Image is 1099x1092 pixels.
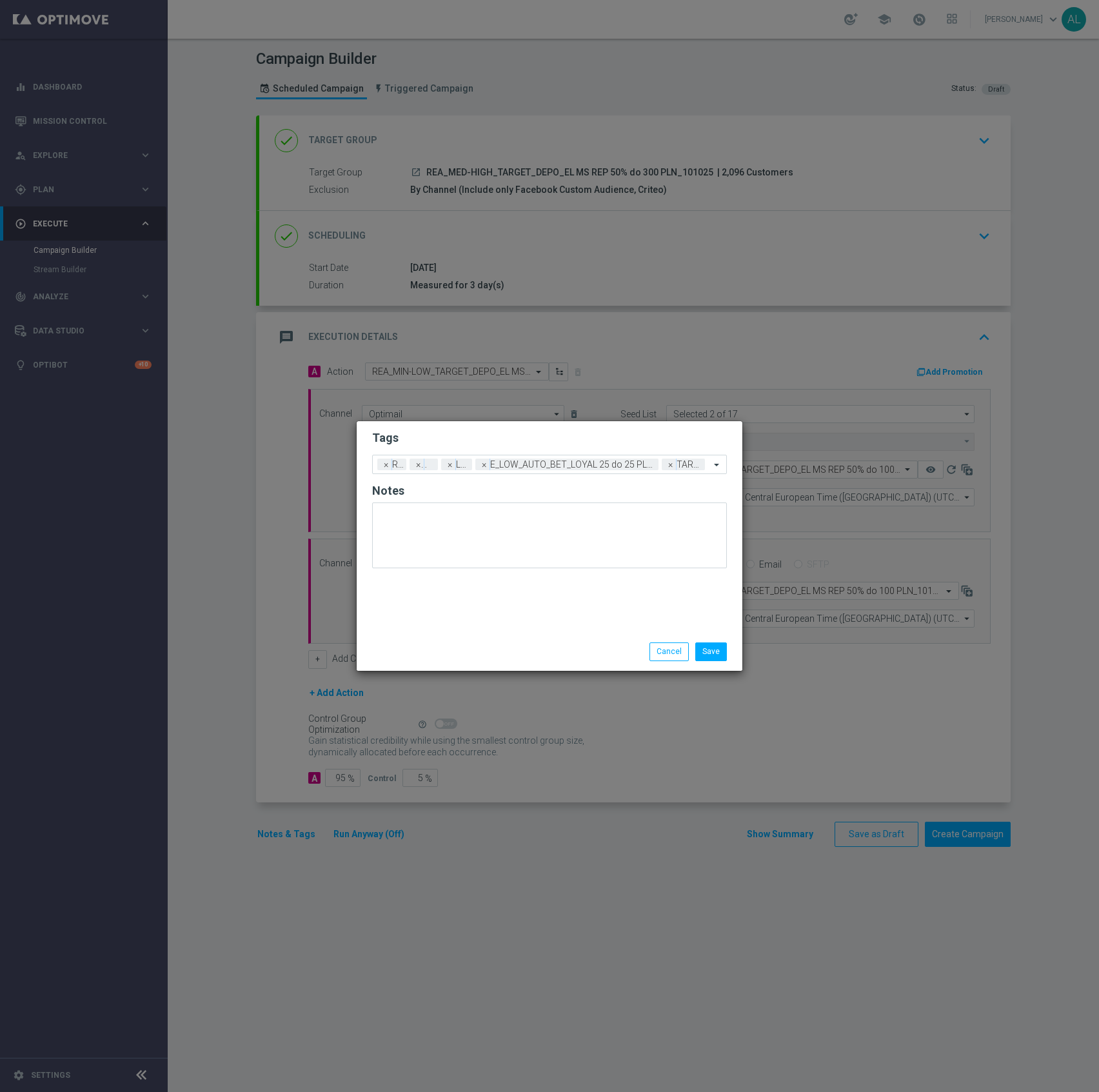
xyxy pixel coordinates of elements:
span: TARGET [673,459,714,470]
span: × [381,459,392,470]
h2: Notes [372,483,727,499]
span: × [444,459,456,470]
button: Cancel [649,642,689,660]
button: Save [695,642,727,660]
span: × [479,459,490,470]
ng-select: E_LOW_AUTO_BET_LOYAL 25 do 25 PLN_DAILY (1), LOW, MIN, REA, TARGET [372,455,727,474]
span: LOW [453,459,479,470]
span: × [665,459,677,470]
span: REA [389,459,412,470]
span: E_LOW_AUTO_BET_LOYAL 25 do 25 PLN_DAILY (1) [487,459,697,470]
span: MIN [421,459,444,470]
span: × [413,459,424,470]
h2: Tags [372,430,727,446]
